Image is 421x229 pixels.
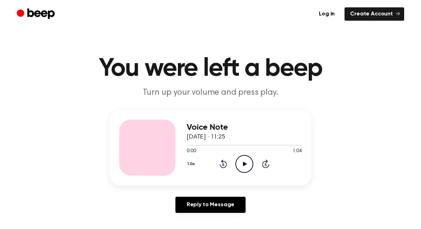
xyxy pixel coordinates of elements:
[345,7,404,21] a: Create Account
[187,158,198,170] button: 1.0x
[187,123,302,132] h3: Voice Note
[187,148,196,155] span: 0:00
[293,148,302,155] span: 1:04
[187,134,225,140] span: [DATE] · 11:25
[17,7,56,21] a: Beep
[31,56,390,81] h1: You were left a beep
[76,87,345,99] p: Turn up your volume and press play.
[175,197,246,213] a: Reply to Message
[313,7,340,21] a: Log in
